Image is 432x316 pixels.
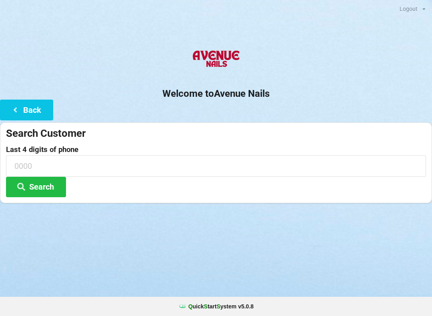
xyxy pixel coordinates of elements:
input: 0000 [6,155,426,176]
div: Search Customer [6,127,426,140]
img: AvenueNails-Logo.png [189,44,242,76]
div: Logout [400,6,418,12]
span: S [204,303,208,310]
img: favicon.ico [178,302,186,310]
button: Search [6,177,66,197]
b: uick tart ystem v 5.0.8 [188,302,254,310]
label: Last 4 digits of phone [6,146,426,154]
span: S [216,303,220,310]
span: Q [188,303,193,310]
